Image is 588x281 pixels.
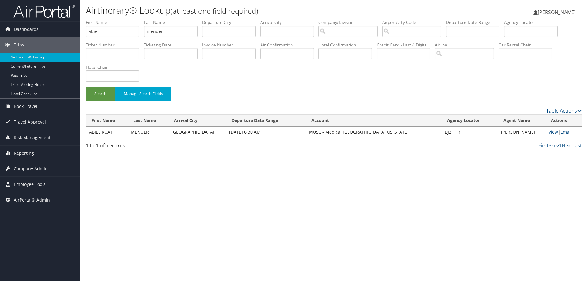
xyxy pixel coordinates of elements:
[318,19,382,25] label: Company/Division
[560,129,572,135] a: Email
[548,142,559,149] a: Prev
[498,127,545,138] td: [PERSON_NAME]
[545,127,582,138] td: |
[14,161,48,176] span: Company Admin
[14,114,46,130] span: Travel Approval
[446,19,504,25] label: Departure Date Range
[226,115,306,127] th: Departure Date Range: activate to sort column descending
[435,42,499,48] label: Airline
[14,130,51,145] span: Risk Management
[115,87,171,101] button: Manage Search Fields
[442,127,498,138] td: DJ2HHR
[226,127,306,138] td: [DATE] 6:30 AM
[144,42,202,48] label: Ticketing Date
[13,4,75,18] img: airportal-logo.png
[382,19,446,25] label: Airport/City Code
[86,4,417,17] h1: Airtinerary® Lookup
[171,6,258,16] small: (at least one field required)
[498,115,545,127] th: Agent Name
[260,42,318,48] label: Air Confirmation
[86,42,144,48] label: Ticket Number
[499,42,557,48] label: Car Rental Chain
[168,115,226,127] th: Arrival City: activate to sort column ascending
[546,107,582,114] a: Table Actions
[504,19,562,25] label: Agency Locator
[14,192,50,208] span: AirPortal® Admin
[14,177,46,192] span: Employee Tools
[86,127,128,138] td: ABIEL KUAT
[377,42,435,48] label: Credit Card - Last 4 Digits
[128,127,169,138] td: MENUER
[562,142,572,149] a: Next
[86,142,203,152] div: 1 to 1 of records
[260,19,318,25] label: Arrival City
[14,146,34,161] span: Reporting
[86,19,144,25] label: First Name
[545,115,582,127] th: Actions
[14,99,37,114] span: Book Travel
[533,3,582,21] a: [PERSON_NAME]
[86,87,115,101] button: Search
[86,64,144,70] label: Hotel Chain
[104,142,107,149] span: 1
[306,127,442,138] td: MUSC - Medical [GEOGRAPHIC_DATA][US_STATE]
[572,142,582,149] a: Last
[14,22,39,37] span: Dashboards
[538,9,576,16] span: [PERSON_NAME]
[144,19,202,25] label: Last Name
[442,115,498,127] th: Agency Locator: activate to sort column ascending
[559,142,562,149] a: 1
[318,42,377,48] label: Hotel Confirmation
[306,115,442,127] th: Account: activate to sort column ascending
[168,127,226,138] td: [GEOGRAPHIC_DATA]
[86,115,128,127] th: First Name: activate to sort column ascending
[128,115,169,127] th: Last Name: activate to sort column ascending
[538,142,548,149] a: First
[202,42,260,48] label: Invoice Number
[548,129,558,135] a: View
[202,19,260,25] label: Departure City
[14,37,24,53] span: Trips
